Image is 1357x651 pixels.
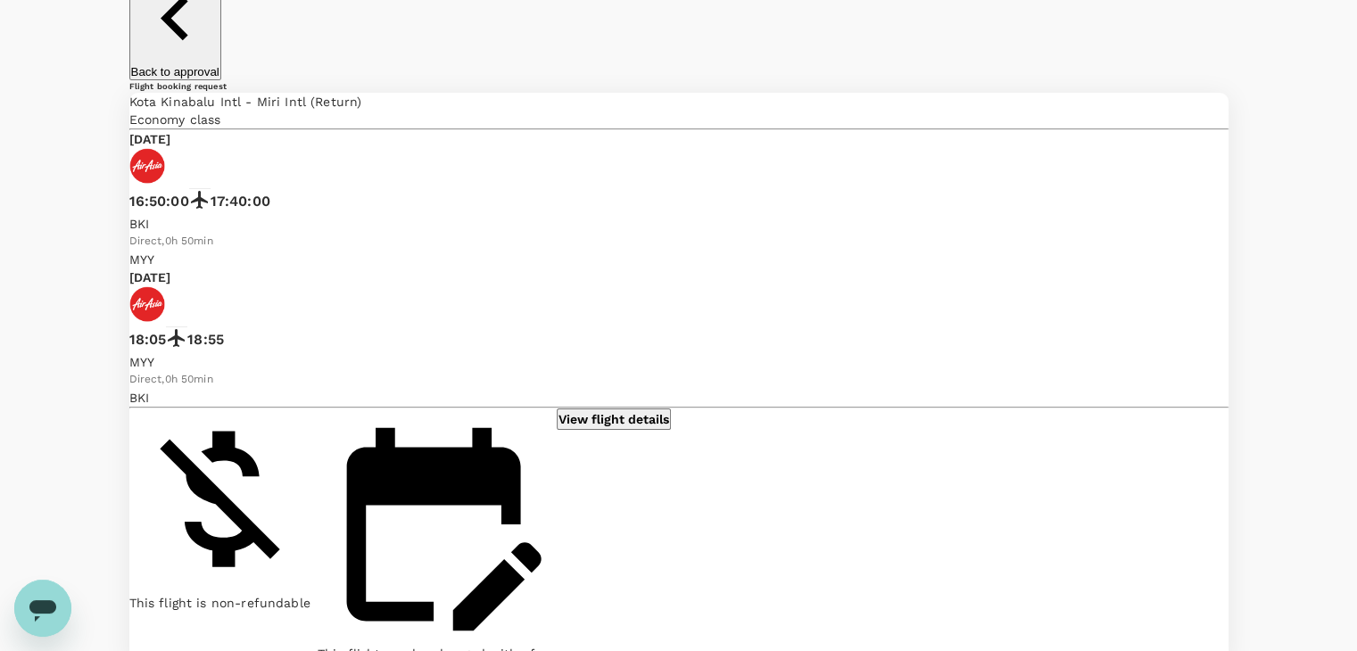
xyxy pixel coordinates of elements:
img: AK [129,148,165,184]
p: [DATE] [129,268,171,286]
p: Economy class [129,111,1229,128]
p: 17:40:00 [211,191,270,212]
h6: Flight booking request [129,80,1229,92]
p: 16:50:00 [129,191,189,212]
p: [DATE] [129,130,171,148]
p: This flight is non-refundable [129,594,310,612]
div: Direct , 0h 50min [129,371,1229,389]
p: Kota Kinabalu Intl - Miri Intl (Return) [129,93,1229,111]
p: 18:05 [129,329,167,350]
p: Back to approval [131,65,219,78]
p: BKI [129,389,1229,407]
p: 18:55 [187,329,224,350]
p: MYY [129,251,1229,268]
p: MYY [129,353,1229,371]
p: BKI [129,215,1229,233]
p: View flight details [559,410,669,428]
iframe: Button to launch messaging window [14,580,71,637]
button: View flight details [557,408,671,430]
img: AK [129,286,165,322]
div: Direct , 0h 50min [129,233,1229,251]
